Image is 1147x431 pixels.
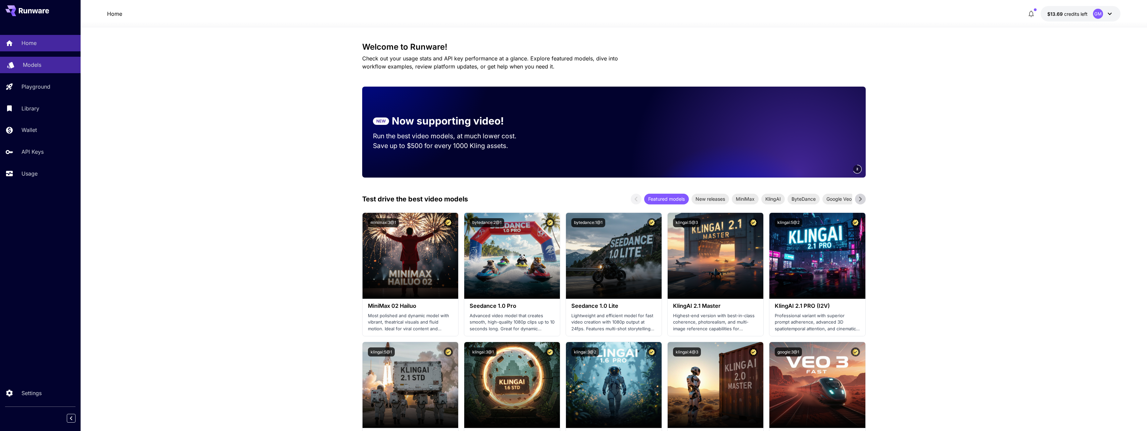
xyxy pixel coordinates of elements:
div: GM [1093,9,1103,19]
div: ByteDance [787,194,820,204]
button: bytedance:2@1 [470,218,504,227]
nav: breadcrumb [107,10,122,18]
p: Wallet [21,126,37,134]
p: Advanced video model that creates smooth, high-quality 1080p clips up to 10 seconds long. Great f... [470,313,555,332]
div: $13.69114 [1047,10,1088,17]
button: klingai:3@2 [571,347,599,356]
div: MiniMax [732,194,759,204]
span: credits left [1064,11,1088,17]
p: Lightweight and efficient model for fast video creation with 1080p output at 24fps. Features mult... [571,313,656,332]
div: Collapse sidebar [72,412,81,424]
p: Save up to $500 for every 1000 Kling assets. [373,141,529,151]
span: 2 [856,166,858,172]
img: alt [363,213,458,299]
button: klingai:3@1 [470,347,496,356]
h3: MiniMax 02 Hailuo [368,303,453,309]
img: alt [566,213,662,299]
img: alt [464,213,560,299]
div: New releases [691,194,729,204]
button: Certified Model – Vetted for best performance and includes a commercial license. [444,218,453,227]
button: Certified Model – Vetted for best performance and includes a commercial license. [749,347,758,356]
button: Certified Model – Vetted for best performance and includes a commercial license. [749,218,758,227]
p: Highest-end version with best-in-class coherence, photorealism, and multi-image reference capabil... [673,313,758,332]
p: Playground [21,83,50,91]
img: alt [769,342,865,428]
p: Run the best video models, at much lower cost. [373,131,529,141]
h3: KlingAI 2.1 PRO (I2V) [775,303,860,309]
p: Professional variant with superior prompt adherence, advanced 3D spatiotemporal attention, and ci... [775,313,860,332]
button: klingai:4@3 [673,347,701,356]
button: Certified Model – Vetted for best performance and includes a commercial license. [647,218,656,227]
span: MiniMax [732,195,759,202]
p: NEW [376,118,386,124]
img: alt [566,342,662,428]
img: alt [464,342,560,428]
button: minimax:3@1 [368,218,399,227]
img: alt [363,342,458,428]
span: Featured models [644,195,689,202]
button: Certified Model – Vetted for best performance and includes a commercial license. [545,347,555,356]
h3: Seedance 1.0 Lite [571,303,656,309]
span: Check out your usage stats and API key performance at a glance. Explore featured models, dive int... [362,55,618,70]
img: alt [769,213,865,299]
p: Most polished and dynamic model with vibrant, theatrical visuals and fluid motion. Ideal for vira... [368,313,453,332]
button: Certified Model – Vetted for best performance and includes a commercial license. [851,218,860,227]
p: Now supporting video! [392,113,504,129]
img: alt [668,213,763,299]
h3: KlingAI 2.1 Master [673,303,758,309]
button: bytedance:1@1 [571,218,605,227]
h3: Seedance 1.0 Pro [470,303,555,309]
button: $13.69114GM [1041,6,1120,21]
a: Home [107,10,122,18]
p: Test drive the best video models [362,194,468,204]
span: KlingAI [761,195,785,202]
img: alt [668,342,763,428]
p: Usage [21,170,38,178]
button: klingai:5@3 [673,218,701,227]
p: API Keys [21,148,44,156]
h3: Welcome to Runware! [362,42,866,52]
p: Home [21,39,37,47]
span: New releases [691,195,729,202]
button: klingai:5@2 [775,218,802,227]
button: Certified Model – Vetted for best performance and includes a commercial license. [545,218,555,227]
span: Google Veo [822,195,856,202]
p: Settings [21,389,42,397]
span: $13.69 [1047,11,1064,17]
div: Featured models [644,194,689,204]
button: Collapse sidebar [67,414,76,423]
div: KlingAI [761,194,785,204]
button: Certified Model – Vetted for best performance and includes a commercial license. [851,347,860,356]
button: google:3@1 [775,347,802,356]
button: klingai:5@1 [368,347,395,356]
div: Google Veo [822,194,856,204]
p: Models [23,61,41,69]
button: Certified Model – Vetted for best performance and includes a commercial license. [444,347,453,356]
button: Certified Model – Vetted for best performance and includes a commercial license. [647,347,656,356]
span: ByteDance [787,195,820,202]
p: Library [21,104,39,112]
